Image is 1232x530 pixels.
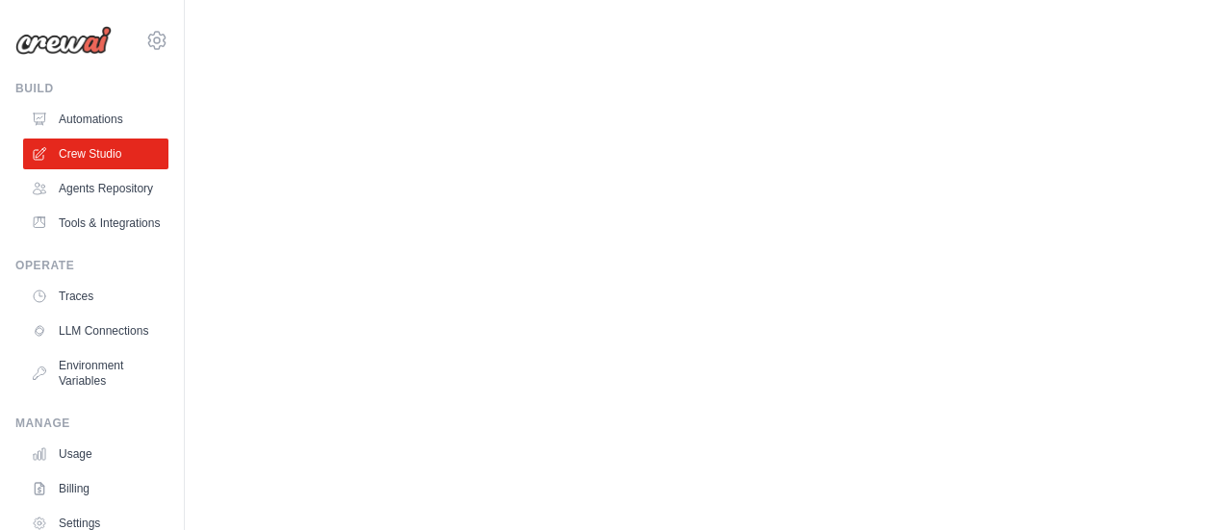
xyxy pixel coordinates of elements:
[23,104,168,135] a: Automations
[23,439,168,469] a: Usage
[23,139,168,169] a: Crew Studio
[23,315,168,346] a: LLM Connections
[15,258,168,273] div: Operate
[23,473,168,504] a: Billing
[23,208,168,239] a: Tools & Integrations
[15,81,168,96] div: Build
[23,173,168,204] a: Agents Repository
[15,416,168,431] div: Manage
[23,281,168,312] a: Traces
[23,350,168,396] a: Environment Variables
[15,26,112,55] img: Logo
